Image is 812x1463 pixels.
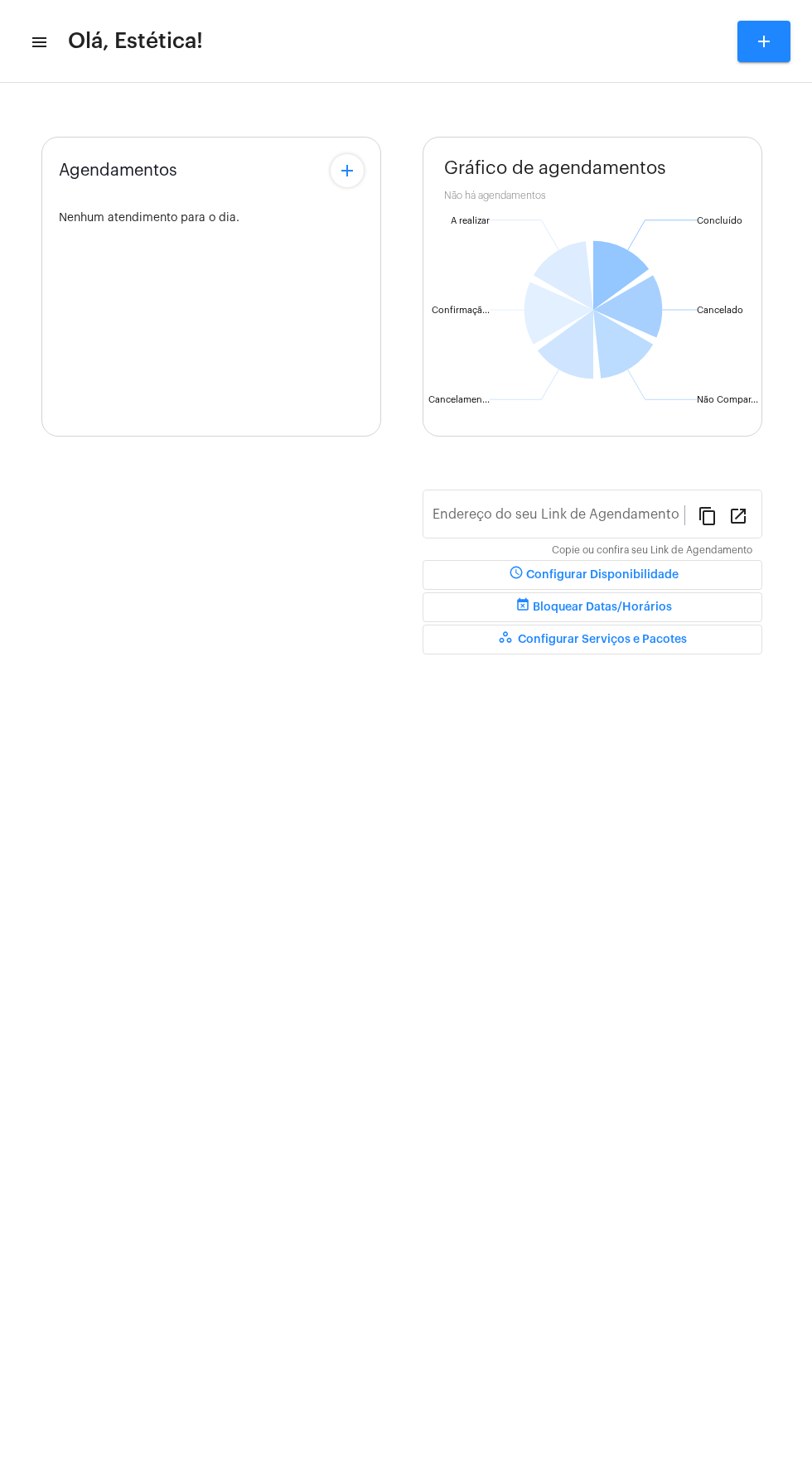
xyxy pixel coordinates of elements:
[697,306,743,315] text: Cancelado
[728,505,748,525] mat-icon: open_in_new
[754,31,774,51] mat-icon: add
[423,592,762,622] button: Bloquear Datas/Horários
[59,212,364,225] div: Nenhum atendimento para o dia.
[428,395,490,404] text: Cancelamen...
[506,565,526,585] mat-icon: schedule
[432,306,490,316] text: Confirmaçã...
[506,569,679,581] span: Configurar Disponibilidade
[513,601,672,613] span: Bloquear Datas/Horários
[513,597,533,617] mat-icon: event_busy
[697,395,758,404] text: Não Compar...
[423,560,762,590] button: Configurar Disponibilidade
[444,158,666,178] span: Gráfico de agendamentos
[498,634,687,645] span: Configurar Serviços e Pacotes
[697,216,742,225] text: Concluído
[59,162,177,180] span: Agendamentos
[498,630,518,649] mat-icon: workspaces_outlined
[337,161,357,181] mat-icon: add
[552,545,752,557] mat-hint: Copie ou confira seu Link de Agendamento
[423,625,762,654] button: Configurar Serviços e Pacotes
[30,32,46,52] mat-icon: sidenav icon
[451,216,490,225] text: A realizar
[68,28,203,55] span: Olá, Estética!
[433,510,684,525] input: Link
[698,505,718,525] mat-icon: content_copy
